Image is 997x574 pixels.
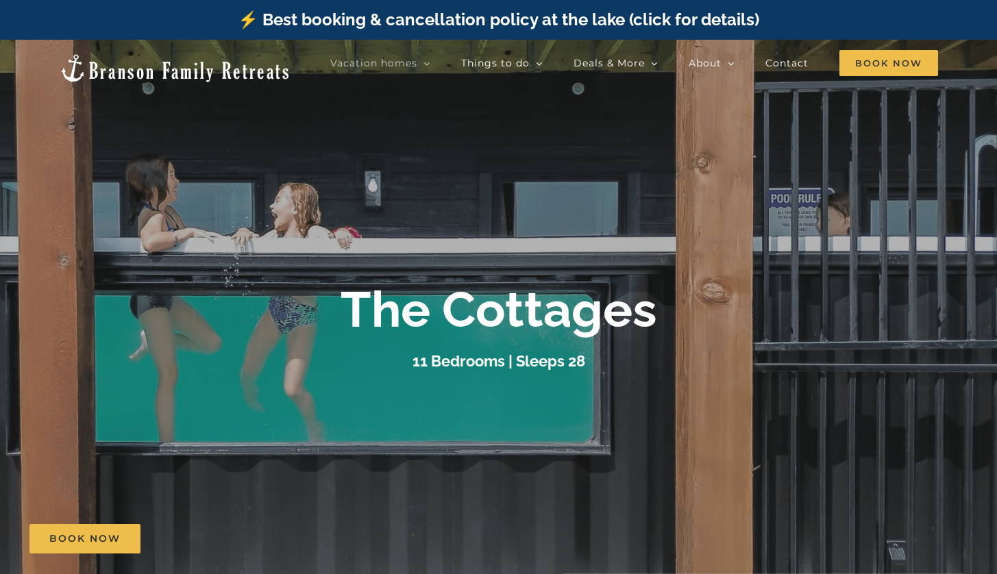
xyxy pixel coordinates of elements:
[59,53,291,84] img: Branson Family Retreats Logo
[330,49,938,77] nav: Main Menu
[765,49,809,77] a: Contact
[461,49,543,77] a: Things to do
[689,58,722,68] span: About
[330,58,417,68] span: Vacation homes
[839,50,938,76] span: Book Now
[238,10,759,29] a: ⚡️ Best booking & cancellation policy at the lake (click for details)
[341,281,657,339] b: The Cottages
[29,524,140,553] a: Book Now
[330,49,430,77] a: Vacation homes
[574,58,645,68] span: Deals & More
[461,58,530,68] span: Things to do
[49,533,121,545] span: Book Now
[574,49,658,77] a: Deals & More
[765,58,809,68] span: Contact
[413,352,585,370] h3: 11 Bedrooms | Sleeps 28
[689,49,735,77] a: About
